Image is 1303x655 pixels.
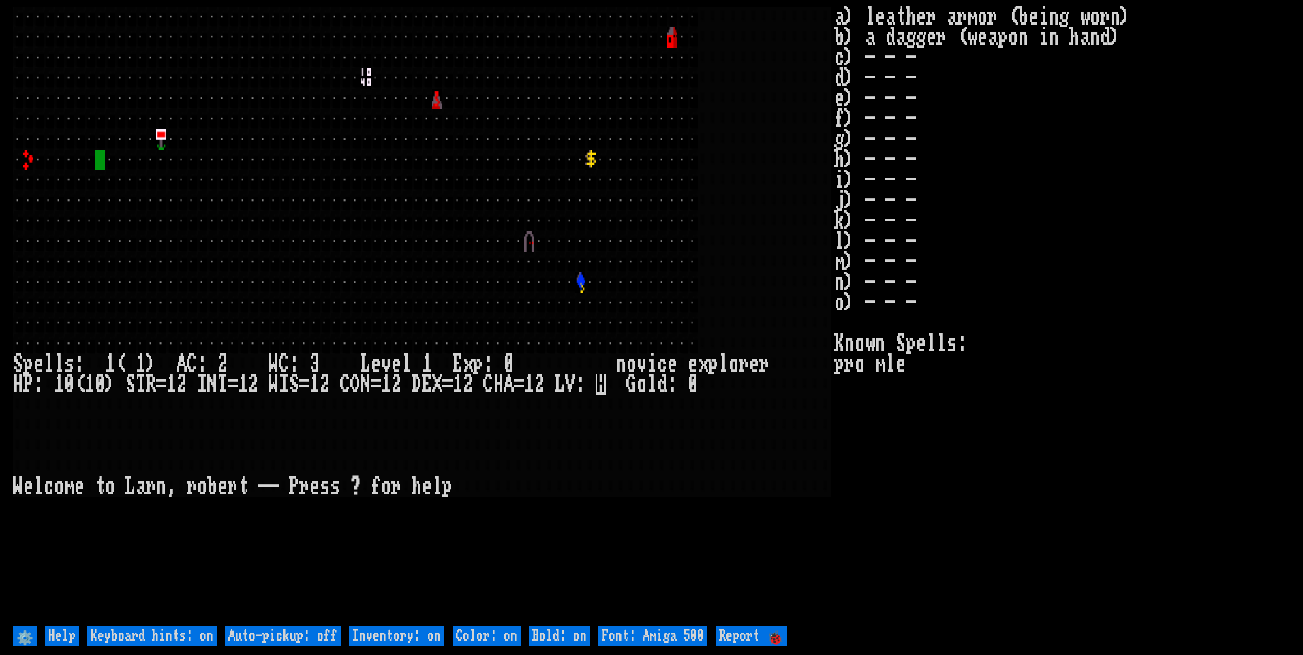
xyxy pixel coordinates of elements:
div: o [381,477,391,497]
input: ⚙️ [13,626,37,646]
div: : [74,354,85,374]
div: 2 [534,374,545,395]
div: f [371,477,381,497]
div: r [299,477,309,497]
div: 2 [177,374,187,395]
div: = [371,374,381,395]
div: v [637,354,647,374]
div: A [504,374,514,395]
div: O [350,374,361,395]
div: l [33,477,44,497]
div: = [514,374,524,395]
div: i [647,354,657,374]
div: 1 [381,374,391,395]
div: r [187,477,197,497]
div: V [565,374,575,395]
div: t [238,477,248,497]
input: Font: Amiga 500 [598,626,707,646]
div: 0 [504,354,514,374]
div: I [279,374,289,395]
div: v [381,354,391,374]
div: = [228,374,238,395]
div: 1 [54,374,64,395]
div: N [207,374,217,395]
div: c [44,477,54,497]
div: = [156,374,166,395]
div: 0 [95,374,105,395]
div: P [23,374,33,395]
div: o [105,477,115,497]
div: ) [105,374,115,395]
div: p [442,477,453,497]
div: N [361,374,371,395]
div: = [299,374,309,395]
div: - [258,477,269,497]
div: 2 [217,354,228,374]
div: 1 [453,374,463,395]
div: 2 [463,374,473,395]
div: C [187,354,197,374]
div: m [64,477,74,497]
div: l [432,477,442,497]
div: : [33,374,44,395]
div: e [688,354,698,374]
div: G [626,374,637,395]
stats: a) leather armor (being worn) b) a dagger (weapon in hand) c) - - - d) - - - e) - - - f) - - - g)... [834,7,1290,622]
div: 1 [166,374,177,395]
div: A [177,354,187,374]
div: ? [350,477,361,497]
div: p [473,354,483,374]
div: W [269,354,279,374]
div: = [442,374,453,395]
input: Color: on [453,626,521,646]
div: o [54,477,64,497]
div: l [718,354,729,374]
div: o [197,477,207,497]
div: r [739,354,749,374]
div: s [64,354,74,374]
div: o [637,374,647,395]
div: X [432,374,442,395]
div: E [453,354,463,374]
div: c [657,354,667,374]
div: : [667,374,677,395]
div: e [749,354,759,374]
div: e [422,477,432,497]
div: C [279,354,289,374]
div: 2 [391,374,401,395]
div: l [647,374,657,395]
div: : [197,354,207,374]
div: n [616,354,626,374]
div: 1 [524,374,534,395]
div: h [412,477,422,497]
div: e [309,477,320,497]
div: T [136,374,146,395]
div: x [698,354,708,374]
div: , [166,477,177,497]
div: 1 [85,374,95,395]
div: r [759,354,769,374]
div: ( [74,374,85,395]
div: l [44,354,54,374]
input: Auto-pickup: off [225,626,341,646]
div: 1 [136,354,146,374]
div: I [197,374,207,395]
div: P [289,477,299,497]
div: D [412,374,422,395]
div: S [125,374,136,395]
div: r [228,477,238,497]
div: e [33,354,44,374]
div: a [136,477,146,497]
div: 0 [688,374,698,395]
div: p [23,354,33,374]
div: r [146,477,156,497]
div: s [320,477,330,497]
div: r [391,477,401,497]
div: E [422,374,432,395]
div: S [13,354,23,374]
div: 1 [422,354,432,374]
div: x [463,354,473,374]
div: L [555,374,565,395]
div: : [289,354,299,374]
div: t [95,477,105,497]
